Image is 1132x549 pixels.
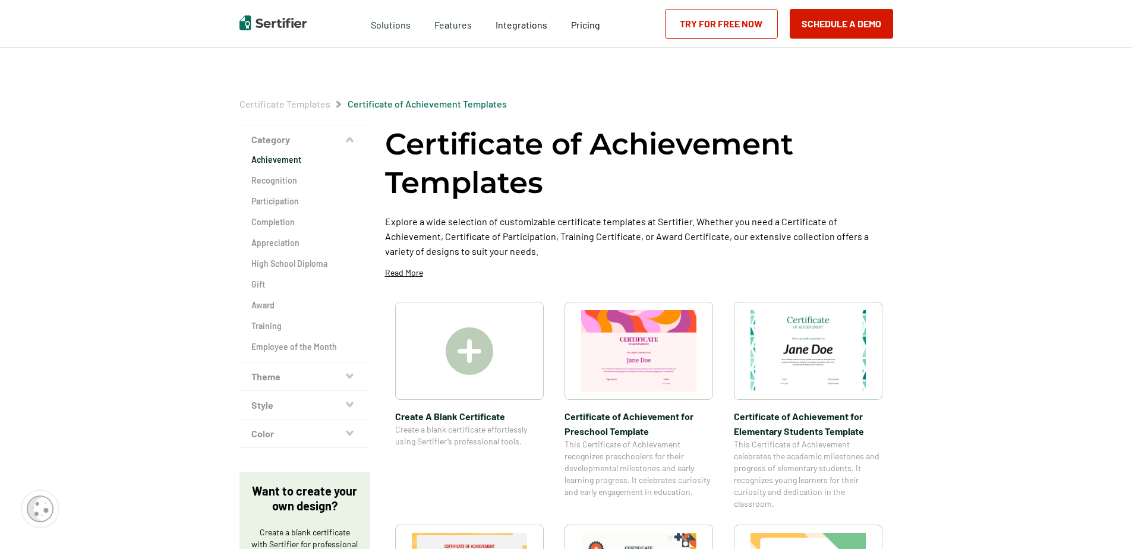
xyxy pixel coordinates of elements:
span: Solutions [371,16,411,31]
p: Read More [385,267,423,279]
a: Try for Free Now [665,9,778,39]
img: Create A Blank Certificate [446,327,493,375]
img: Certificate of Achievement for Preschool Template [581,310,696,392]
a: Certificate of Achievement for Preschool TemplateCertificate of Achievement for Preschool Templat... [565,302,713,510]
button: Style [239,391,370,419]
span: Certificate of Achievement Templates [348,98,507,110]
span: Create A Blank Certificate [395,409,544,424]
p: Explore a wide selection of customizable certificate templates at Sertifier. Whether you need a C... [385,214,893,258]
a: Recognition [251,175,358,187]
div: Breadcrumb [239,98,507,110]
a: Certificate of Achievement for Elementary Students TemplateCertificate of Achievement for Element... [734,302,882,510]
a: Completion [251,216,358,228]
a: Appreciation [251,237,358,249]
a: Award [251,299,358,311]
button: Color [239,419,370,448]
button: Theme [239,362,370,391]
a: Pricing [571,16,600,31]
a: Training [251,320,358,332]
span: Integrations [496,19,547,30]
button: Schedule a Demo [790,9,893,39]
span: This Certificate of Achievement celebrates the academic milestones and progress of elementary stu... [734,438,882,510]
button: Category [239,125,370,154]
img: Sertifier | Digital Credentialing Platform [239,15,307,30]
p: Want to create your own design? [251,484,358,513]
span: This Certificate of Achievement recognizes preschoolers for their developmental milestones and ea... [565,438,713,498]
span: Pricing [571,19,600,30]
a: High School Diploma [251,258,358,270]
a: Integrations [496,16,547,31]
div: Category [239,154,370,362]
a: Employee of the Month [251,341,358,353]
img: Cookie Popup Icon [27,496,53,522]
span: Features [434,16,472,31]
a: Participation [251,195,358,207]
span: Certificate Templates [239,98,330,110]
span: Certificate of Achievement for Preschool Template [565,409,713,438]
a: Certificate of Achievement Templates [348,98,507,109]
a: Gift [251,279,358,291]
span: Certificate of Achievement for Elementary Students Template [734,409,882,438]
a: Achievement [251,154,358,166]
span: Create a blank certificate effortlessly using Sertifier’s professional tools. [395,424,544,447]
h1: Certificate of Achievement Templates [385,125,893,202]
a: Certificate Templates [239,98,330,109]
img: Certificate of Achievement for Elementary Students Template [751,310,866,392]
